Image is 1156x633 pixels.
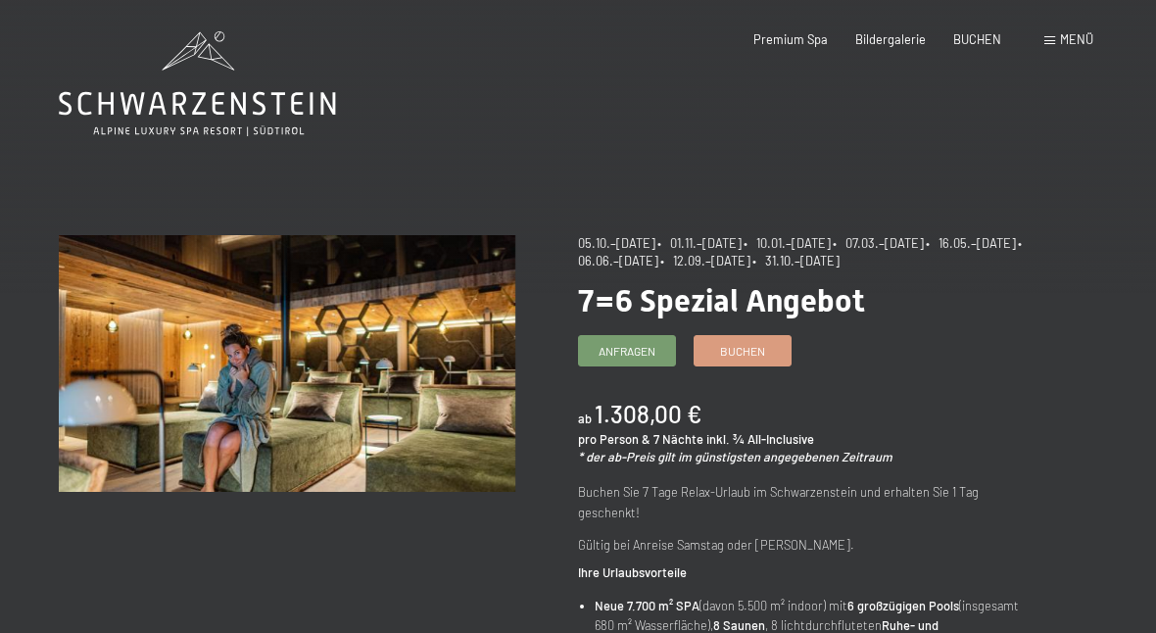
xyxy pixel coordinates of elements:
[833,235,924,251] span: • 07.03.–[DATE]
[752,253,840,268] span: • 31.10.–[DATE]
[599,343,655,360] span: Anfragen
[753,31,828,47] a: Premium Spa
[578,564,687,580] strong: Ihre Urlaubsvorteile
[578,431,650,447] span: pro Person &
[855,31,926,47] a: Bildergalerie
[578,535,1035,555] p: Gültig bei Anreise Samstag oder [PERSON_NAME].
[713,617,765,633] strong: 8 Saunen
[578,235,1028,268] span: • 06.06.–[DATE]
[653,431,703,447] span: 7 Nächte
[847,598,959,613] strong: 6 großzügigen Pools
[1060,31,1093,47] span: Menü
[926,235,1016,251] span: • 16.05.–[DATE]
[578,411,592,426] span: ab
[595,598,699,613] strong: Neue 7.700 m² SPA
[744,235,831,251] span: • 10.01.–[DATE]
[578,235,655,251] span: 05.10.–[DATE]
[578,482,1035,522] p: Buchen Sie 7 Tage Relax-Urlaub im Schwarzenstein und erhalten Sie 1 Tag geschenkt!
[660,253,750,268] span: • 12.09.–[DATE]
[706,431,814,447] span: inkl. ¾ All-Inclusive
[579,336,675,365] a: Anfragen
[953,31,1001,47] a: BUCHEN
[595,400,701,428] b: 1.308,00 €
[59,235,515,492] img: 7=6 Spezial Angebot
[578,282,865,319] span: 7=6 Spezial Angebot
[657,235,742,251] span: • 01.11.–[DATE]
[695,336,791,365] a: Buchen
[578,449,892,464] em: * der ab-Preis gilt im günstigsten angegebenen Zeitraum
[720,343,765,360] span: Buchen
